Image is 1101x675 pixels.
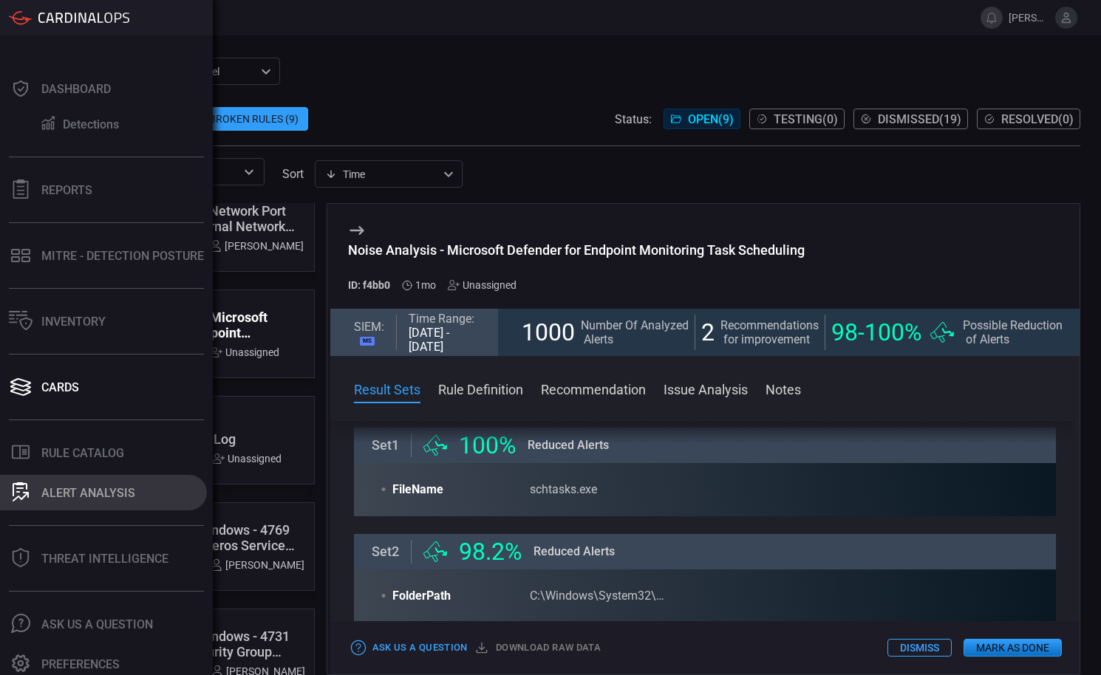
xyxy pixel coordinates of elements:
[471,637,604,659] button: Download raw data
[766,380,801,397] button: Notes
[438,380,523,397] button: Rule Definition
[348,242,805,258] div: Noise Analysis - Microsoft Defender for Endpoint Monitoring Task Scheduling
[239,162,259,182] button: Open
[381,587,386,605] span: •
[528,436,609,454] span: Reduced Alerts
[415,279,436,291] span: Sep 12, 2025 8:20 PM
[354,380,420,397] button: Result Sets
[325,167,439,182] div: Time
[963,318,1063,346] span: Possible Reduction of Alerts
[41,446,124,460] div: Rule Catalog
[41,617,153,631] div: Ask Us A Question
[664,380,748,397] button: Issue Analysis
[534,543,615,561] span: Reduced Alerts
[977,109,1080,129] button: Resolved(0)
[887,639,952,657] button: Dismiss
[409,326,474,354] div: [DATE] - [DATE]
[530,481,668,498] div: schtasks.exe
[541,380,646,397] button: Recommendation
[701,318,715,346] span: 2
[853,109,968,129] button: Dismissed(19)
[1009,12,1049,24] span: [PERSON_NAME].[PERSON_NAME]
[282,167,304,181] label: sort
[774,112,838,126] span: Testing ( 0 )
[381,481,386,498] span: •
[459,543,522,561] span: 98.2 %
[41,82,111,96] div: Dashboard
[41,380,79,394] div: Cards
[749,109,845,129] button: Testing(0)
[392,587,531,605] span: FolderPath
[354,320,384,334] span: SIEM:
[63,117,119,131] div: Detections
[211,346,279,358] div: Unassigned
[448,279,517,291] div: Unassigned
[372,436,399,454] span: Set 1
[41,315,106,329] div: Inventory
[348,279,390,291] h5: ID: f4bb0
[1001,112,1074,126] span: Resolved ( 0 )
[720,318,819,346] span: Recommendations for improvement
[964,639,1062,657] button: Mark as Done
[459,436,516,454] span: 100 %
[615,112,652,126] span: Status:
[41,552,168,566] div: Threat Intelligence
[831,318,921,346] span: 98 - 100 %
[409,312,474,326] div: Time Range:
[41,249,204,263] div: MITRE - Detection Posture
[392,481,531,498] span: FileName
[372,543,399,561] span: Set 2
[522,318,575,346] span: 1000
[210,240,304,252] div: [PERSON_NAME]
[213,453,282,465] div: Unassigned
[200,107,308,131] div: Broken Rules (9)
[878,112,961,126] span: Dismissed ( 19 )
[581,318,689,346] span: Number Of Analyzed Alerts
[41,183,92,197] div: Reports
[41,657,120,671] div: Preferences
[211,559,304,571] div: [PERSON_NAME]
[41,486,135,500] div: ALERT ANALYSIS
[360,337,375,346] div: MS
[530,587,668,605] div: C:\Windows\System32\schtasks.exe
[688,112,734,126] span: Open ( 9 )
[348,637,471,659] button: Ask Us a Question
[664,109,740,129] button: Open(9)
